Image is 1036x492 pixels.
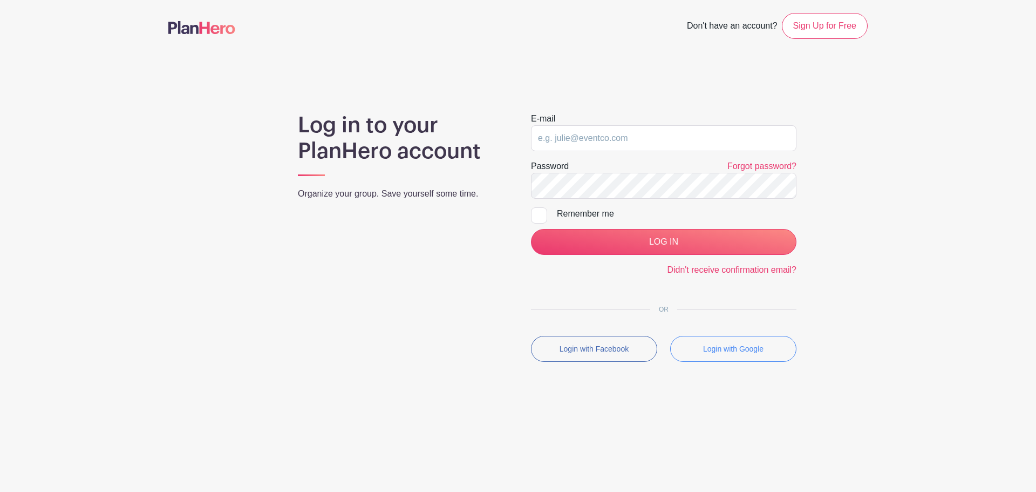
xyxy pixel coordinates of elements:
h1: Log in to your PlanHero account [298,112,505,164]
label: E-mail [531,112,555,125]
img: logo-507f7623f17ff9eddc593b1ce0a138ce2505c220e1c5a4e2b4648c50719b7d32.svg [168,21,235,34]
button: Login with Google [670,336,796,362]
span: Don't have an account? [687,15,778,39]
div: Remember me [557,207,796,220]
small: Login with Google [703,345,764,353]
input: LOG IN [531,229,796,255]
input: e.g. julie@eventco.com [531,125,796,151]
a: Didn't receive confirmation email? [667,265,796,274]
span: OR [650,306,677,313]
label: Password [531,160,569,173]
a: Sign Up for Free [782,13,868,39]
button: Login with Facebook [531,336,657,362]
small: Login with Facebook [560,345,629,353]
a: Forgot password? [727,161,796,171]
p: Organize your group. Save yourself some time. [298,187,505,200]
